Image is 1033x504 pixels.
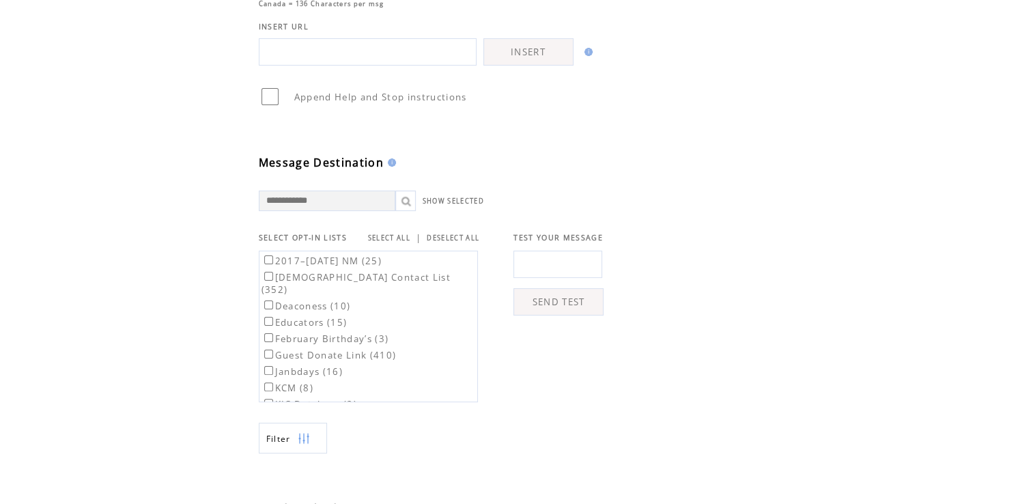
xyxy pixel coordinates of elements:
[264,300,273,309] input: Deaconess (10)
[483,38,574,66] a: INSERT
[261,255,382,267] label: 2017–[DATE] NM (25)
[513,288,604,316] a: SEND TEST
[261,349,397,361] label: Guest Donate Link (410)
[427,234,479,242] a: DESELECT ALL
[261,365,343,378] label: Janbdays (16)
[298,423,310,454] img: filters.png
[294,91,467,103] span: Append Help and Stop instructions
[368,234,410,242] a: SELECT ALL
[264,399,273,408] input: KIC Database (2)
[259,22,309,31] span: INSERT URL
[423,197,484,206] a: SHOW SELECTED
[261,300,351,312] label: Deaconess (10)
[259,423,327,453] a: Filter
[261,382,313,394] label: KCM (8)
[264,366,273,375] input: Janbdays (16)
[384,158,396,167] img: help.gif
[259,233,347,242] span: SELECT OPT-IN LISTS
[416,232,421,244] span: |
[264,317,273,326] input: Educators (15)
[264,255,273,264] input: 2017–[DATE] NM (25)
[261,398,357,410] label: KIC Database (2)
[259,155,384,170] span: Message Destination
[264,350,273,359] input: Guest Donate Link (410)
[266,433,291,445] span: Show filters
[264,382,273,391] input: KCM (8)
[264,272,273,281] input: [DEMOGRAPHIC_DATA] Contact List (352)
[261,271,451,296] label: [DEMOGRAPHIC_DATA] Contact List (352)
[261,316,348,328] label: Educators (15)
[264,333,273,342] input: February Birthday’s (3)
[513,233,603,242] span: TEST YOUR MESSAGE
[580,48,593,56] img: help.gif
[261,333,389,345] label: February Birthday’s (3)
